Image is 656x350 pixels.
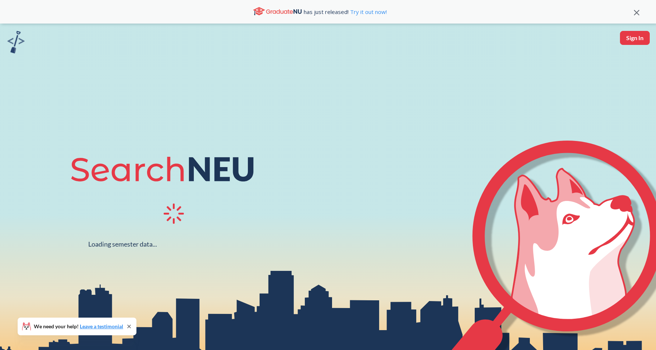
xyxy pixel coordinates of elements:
span: has just released! [304,8,387,16]
a: sandbox logo [7,31,25,56]
button: Sign In [620,31,650,45]
div: Loading semester data... [88,240,157,248]
a: Leave a testimonial [80,323,123,329]
img: sandbox logo [7,31,25,53]
span: We need your help! [34,324,123,329]
a: Try it out now! [349,8,387,15]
